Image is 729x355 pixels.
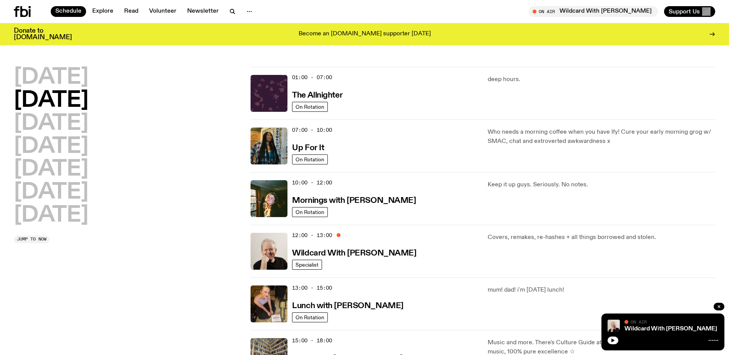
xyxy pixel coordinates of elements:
p: Keep it up guys. Seriously. No notes. [488,180,715,189]
button: [DATE] [14,90,88,111]
img: Freya smiles coyly as she poses for the image. [251,180,287,217]
p: mum! dad! i'm [DATE] lunch! [488,285,715,295]
span: 07:00 - 10:00 [292,126,332,134]
h3: Lunch with [PERSON_NAME] [292,302,403,310]
p: Who needs a morning coffee when you have Ify! Cure your early morning grog w/ SMAC, chat and extr... [488,128,715,146]
span: 13:00 - 15:00 [292,284,332,292]
a: Volunteer [144,6,181,17]
span: Support Us [669,8,700,15]
img: Stuart is smiling charmingly, wearing a black t-shirt against a stark white background. [608,320,620,332]
span: 01:00 - 07:00 [292,74,332,81]
a: Newsletter [183,6,223,17]
p: deep hours. [488,75,715,84]
button: [DATE] [14,113,88,134]
a: Wildcard With [PERSON_NAME] [292,248,416,257]
span: Jump to now [17,237,46,241]
a: On Rotation [292,154,328,164]
button: [DATE] [14,67,88,88]
h3: Up For It [292,144,324,152]
a: Lunch with [PERSON_NAME] [292,300,403,310]
a: The Allnighter [292,90,342,100]
p: Become an [DOMAIN_NAME] supporter [DATE] [299,31,431,38]
img: SLC lunch cover [251,285,287,322]
span: Specialist [296,262,319,267]
span: 15:00 - 18:00 [292,337,332,344]
a: Mornings with [PERSON_NAME] [292,195,416,205]
span: 10:00 - 12:00 [292,179,332,186]
h3: Donate to [DOMAIN_NAME] [14,28,72,41]
button: Support Us [664,6,715,17]
p: Covers, remakes, re-hashes + all things borrowed and stolen. [488,233,715,242]
span: On Rotation [296,314,324,320]
a: Explore [88,6,118,17]
h3: The Allnighter [292,91,342,100]
a: On Rotation [292,102,328,112]
button: [DATE] [14,205,88,226]
span: On Rotation [296,156,324,162]
span: On Air [631,319,647,324]
button: [DATE] [14,182,88,203]
a: Read [120,6,143,17]
button: Jump to now [14,236,50,243]
a: On Rotation [292,207,328,217]
button: [DATE] [14,136,88,158]
span: On Rotation [296,104,324,109]
h3: Mornings with [PERSON_NAME] [292,197,416,205]
span: 12:00 - 13:00 [292,232,332,239]
a: Schedule [51,6,86,17]
a: On Rotation [292,312,328,322]
a: Specialist [292,260,322,270]
button: On AirWildcard With [PERSON_NAME] [529,6,658,17]
span: On Rotation [296,209,324,215]
a: Up For It [292,143,324,152]
img: Ify - a Brown Skin girl with black braided twists, looking up to the side with her tongue stickin... [251,128,287,164]
a: Wildcard With [PERSON_NAME] [624,326,717,332]
button: [DATE] [14,159,88,180]
h3: Wildcard With [PERSON_NAME] [292,249,416,257]
img: Stuart is smiling charmingly, wearing a black t-shirt against a stark white background. [251,233,287,270]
